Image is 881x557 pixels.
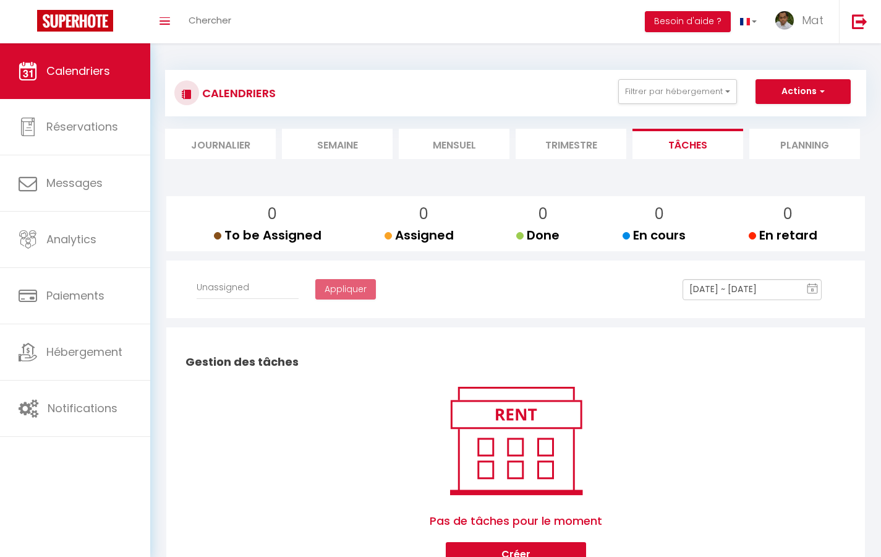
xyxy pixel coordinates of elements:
[224,202,321,226] p: 0
[645,11,731,32] button: Besoin d'aide ?
[282,129,393,159] li: Semaine
[48,400,117,416] span: Notifications
[430,500,602,542] span: Pas de tâches pour le moment
[10,5,47,42] button: Ouvrir le widget de chat LiveChat
[802,12,824,28] span: Mat
[46,288,104,303] span: Paiements
[618,79,737,104] button: Filtrer par hébergement
[526,202,560,226] p: 0
[394,202,454,226] p: 0
[759,202,817,226] p: 0
[385,227,454,244] span: Assigned
[749,129,860,159] li: Planning
[46,344,122,360] span: Hébergement
[189,14,231,27] span: Chercher
[775,11,794,30] img: ...
[516,227,560,244] span: Done
[37,10,113,32] img: Super Booking
[632,202,686,226] p: 0
[811,287,814,293] text: 8
[399,129,509,159] li: Mensuel
[46,231,96,247] span: Analytics
[623,227,686,244] span: En cours
[516,129,626,159] li: Trimestre
[852,14,867,29] img: logout
[315,279,376,300] button: Appliquer
[214,227,321,244] span: To be Assigned
[755,79,851,104] button: Actions
[165,129,276,159] li: Journalier
[46,119,118,134] span: Réservations
[46,175,103,191] span: Messages
[182,343,849,381] h2: Gestion des tâches
[683,279,822,300] input: Select Date Range
[749,227,817,244] span: En retard
[632,129,743,159] li: Tâches
[46,63,110,79] span: Calendriers
[199,79,276,107] h3: CALENDRIERS
[437,381,595,500] img: rent.png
